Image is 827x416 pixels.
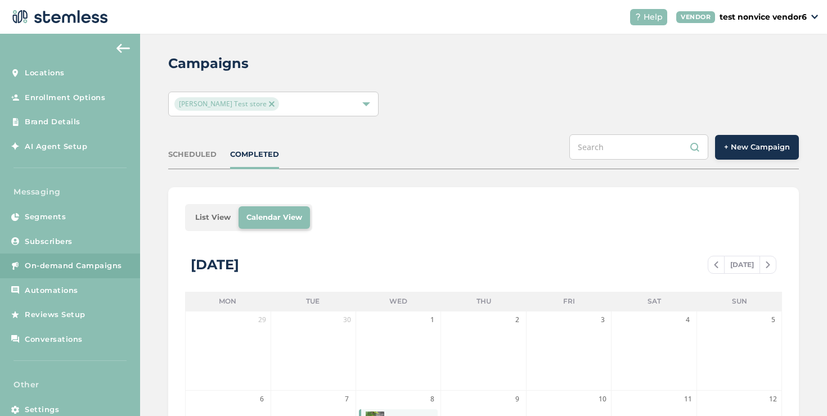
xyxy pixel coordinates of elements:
li: Mon [185,292,271,311]
div: VENDOR [676,11,715,23]
span: 9 [512,394,523,405]
span: 10 [597,394,608,405]
img: icon-chevron-left-b8c47ebb.svg [714,261,718,268]
div: COMPLETED [230,149,279,160]
div: SCHEDULED [168,149,217,160]
span: 1 [426,314,438,325]
img: icon_down-arrow-small-66adaf34.svg [811,15,818,19]
span: 5 [767,314,779,325]
span: On-demand Campaigns [25,260,122,272]
span: 11 [682,394,694,405]
span: Help [644,11,663,23]
img: icon-close-accent-8a337256.svg [269,101,275,107]
span: Locations [25,67,65,79]
span: AI Agent Setup [25,141,87,152]
li: Thu [441,292,527,311]
span: 3 [597,314,608,325]
span: 6 [257,394,268,405]
span: 7 [341,394,353,405]
span: Automations [25,285,78,296]
span: Reviews Setup [25,309,86,320]
span: 12 [767,394,779,405]
img: icon-chevron-right-bae969c5.svg [766,261,770,268]
input: Search [569,134,708,160]
li: Fri [526,292,612,311]
span: 29 [257,314,268,325]
iframe: Chat Widget [771,362,827,416]
span: 2 [512,314,523,325]
li: Sun [696,292,782,311]
span: Segments [25,211,66,223]
span: 4 [682,314,694,325]
span: [PERSON_NAME] Test store [174,97,279,111]
span: 30 [341,314,353,325]
button: + New Campaign [715,135,799,160]
li: Sat [612,292,697,311]
img: icon-help-white-03924b79.svg [635,13,641,20]
span: Subscribers [25,236,73,247]
span: [DATE] [724,256,760,273]
li: Calendar View [239,206,310,229]
span: + New Campaign [724,142,790,153]
img: icon-arrow-back-accent-c549486e.svg [116,44,130,53]
li: Wed [356,292,441,311]
span: Brand Details [25,116,80,128]
h2: Campaigns [168,53,249,74]
p: test nonvice vendor6 [720,11,807,23]
span: Settings [25,404,59,415]
div: [DATE] [191,255,239,275]
img: glitter-stars-b7820f95.gif [96,135,118,157]
span: 8 [426,394,438,405]
img: logo-dark-0685b13c.svg [9,6,108,28]
li: Tue [271,292,356,311]
span: Conversations [25,334,83,345]
span: Enrollment Options [25,92,105,103]
li: List View [187,206,239,229]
